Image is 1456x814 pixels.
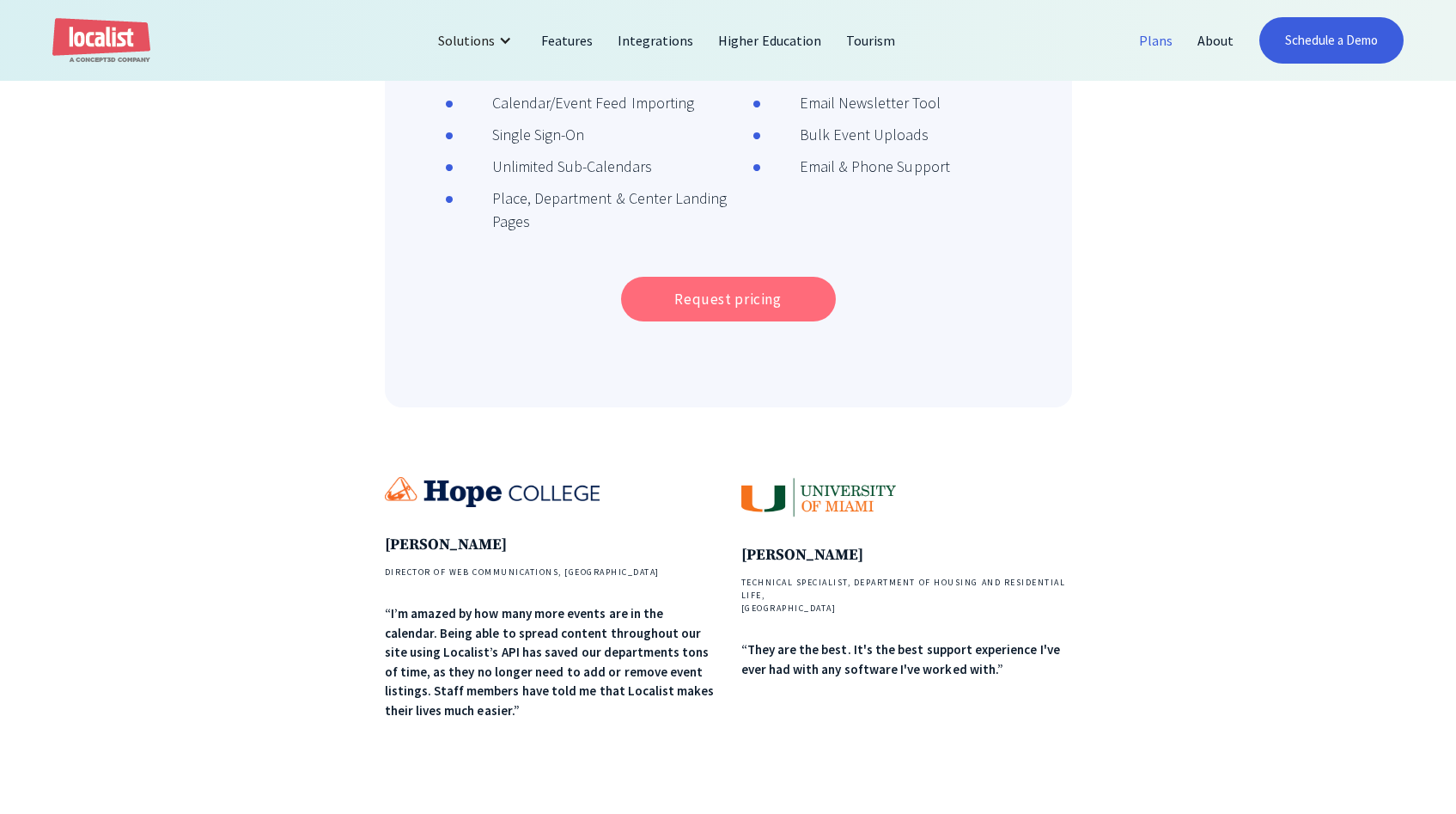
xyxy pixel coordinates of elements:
img: University of Miami logo [741,477,896,517]
a: Plans [1127,20,1185,61]
div: Calendar/Event Feed Importing [454,91,694,114]
div: Email Newsletter Tool [761,91,941,114]
div: Single Sign-On [454,123,584,146]
div: “I’m amazed by how many more events are in the calendar. Being able to spread content throughout ... [385,604,716,720]
a: Higher Education [706,20,834,61]
div: “They are the best. It's the best support experience I've ever had with any software I've worked ... [741,640,1072,679]
h4: TECHNICAL SPECIALIST, DEPARTMENT OF HOUSING AND RESIDENTIAL LIFE, [GEOGRAPHIC_DATA] [741,576,1072,615]
div: Unlimited Sub-Calendars [454,155,653,178]
div: Place, Department & Center Landing Pages [454,187,739,233]
strong: [PERSON_NAME] [385,535,507,554]
img: Hope College logo [385,477,600,507]
div: Email & Phone Support [761,155,950,178]
a: Features [529,20,606,61]
a: About [1185,20,1246,61]
div: Solutions [438,30,495,51]
a: Request pricing [621,277,836,321]
h4: DIRECTOR OF WEB COMMUNICATIONS, [GEOGRAPHIC_DATA] [385,566,716,578]
div: Bulk Event Uploads [761,123,929,146]
div: Solutions [425,20,529,61]
a: home [52,18,150,64]
a: Schedule a Demo [1259,17,1404,64]
a: Tourism [834,20,908,61]
strong: [PERSON_NAME] [741,545,863,565]
a: Integrations [606,20,706,61]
